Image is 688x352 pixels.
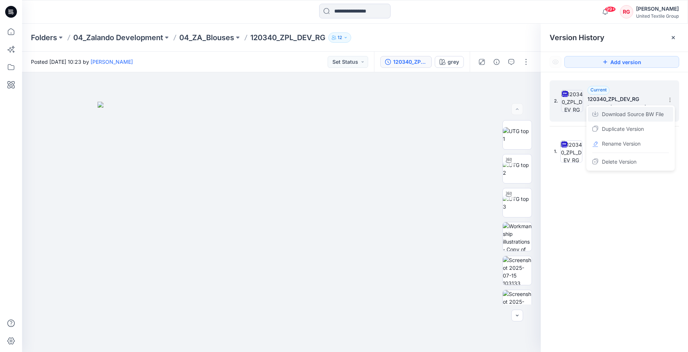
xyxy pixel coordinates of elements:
span: Version History [550,33,604,42]
img: UTG top 2 [503,161,532,177]
img: Screenshot 2025-07-15 103133 [503,256,532,285]
a: Folders [31,32,57,43]
button: 120340_ZPL_DEV_RG [380,56,432,68]
img: Workmanship illustrations - Copy of x120340 [503,222,532,251]
h5: 120340_ZPL_DEV_RG [588,95,661,104]
img: UTG top 1 [503,127,532,143]
button: Add version [564,56,679,68]
button: 12 [328,32,351,43]
span: Rename Version [602,139,641,148]
button: grey [435,56,464,68]
span: Download Source BW File [602,110,664,119]
span: Posted by: Kristina Mekseniene [588,104,661,111]
span: 1. [554,148,557,155]
span: 99+ [605,6,616,12]
span: Duplicate Version [602,125,644,133]
a: 04_ZA_Blouses [179,32,234,43]
a: 04_Zalando Development [73,32,163,43]
span: Current [590,87,607,93]
p: 120340_ZPL_DEV_RG [250,32,325,43]
div: United Textile Group [636,13,679,19]
span: Posted [DATE] 10:23 by [31,58,133,66]
a: [PERSON_NAME] [91,59,133,65]
span: Delete Version [602,157,636,166]
p: 12 [338,34,342,42]
div: 120340_ZPL_DEV_RG [393,58,427,66]
button: Details [491,56,502,68]
div: grey [448,58,459,66]
button: Show Hidden Versions [550,56,561,68]
div: [PERSON_NAME] [636,4,679,13]
div: RG [620,5,633,18]
img: 120340_ZPL_DEV_RG [561,90,583,112]
img: Screenshot 2025-07-15 102431 [503,290,532,319]
button: Close [670,35,676,41]
span: 2. [554,98,558,104]
img: UTG top 3 [503,195,532,210]
img: 120340_ZPL_DEV_RG [560,140,582,163]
